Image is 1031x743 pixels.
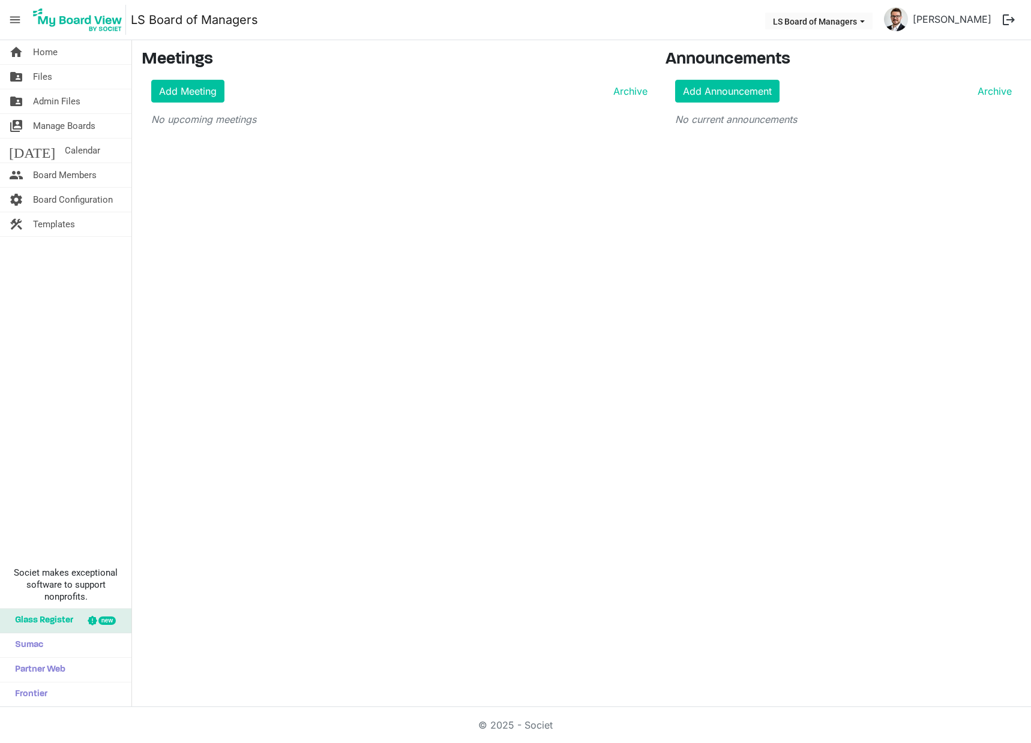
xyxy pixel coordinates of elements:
[666,50,1021,70] h3: Announcements
[9,633,43,657] span: Sumac
[33,89,80,113] span: Admin Files
[9,89,23,113] span: folder_shared
[33,163,97,187] span: Board Members
[884,7,908,31] img: sZrgULg8m3vtYtHk0PzfUEea1BEp_N8QeI7zlGueGCVlz0kDYsagTMMMWndUEySlY7MnxghWH3xl2UzGmYukPA_thumb.png
[131,8,258,32] a: LS Board of Managers
[9,658,65,682] span: Partner Web
[33,212,75,236] span: Templates
[9,163,23,187] span: people
[33,65,52,89] span: Files
[765,13,873,29] button: LS Board of Managers dropdownbutton
[9,114,23,138] span: switch_account
[142,50,648,70] h3: Meetings
[98,616,116,625] div: new
[9,139,55,163] span: [DATE]
[33,40,58,64] span: Home
[675,112,1012,127] p: No current announcements
[29,5,131,35] a: My Board View Logo
[9,188,23,212] span: settings
[151,80,224,103] a: Add Meeting
[9,609,73,633] span: Glass Register
[9,682,47,706] span: Frontier
[5,567,126,603] span: Societ makes exceptional software to support nonprofits.
[9,212,23,236] span: construction
[151,112,648,127] p: No upcoming meetings
[973,84,1012,98] a: Archive
[65,139,100,163] span: Calendar
[9,65,23,89] span: folder_shared
[29,5,126,35] img: My Board View Logo
[675,80,780,103] a: Add Announcement
[478,719,553,731] a: © 2025 - Societ
[908,7,996,31] a: [PERSON_NAME]
[4,8,26,31] span: menu
[609,84,648,98] a: Archive
[33,114,95,138] span: Manage Boards
[996,7,1021,32] button: logout
[9,40,23,64] span: home
[33,188,113,212] span: Board Configuration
